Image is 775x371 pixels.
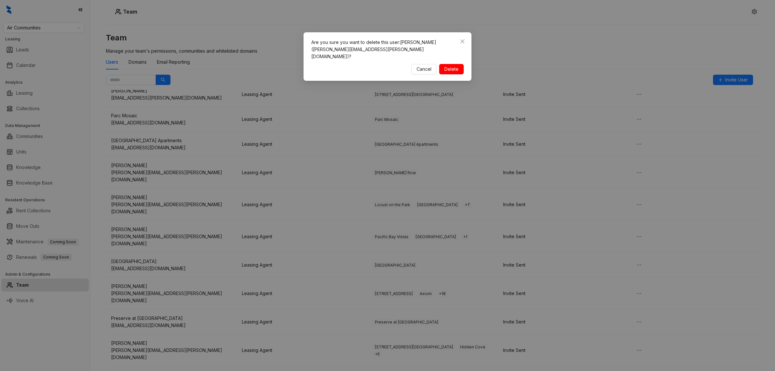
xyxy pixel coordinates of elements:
[444,66,459,73] span: Delete
[411,64,437,74] button: Cancel
[439,64,464,74] button: Delete
[417,66,431,73] span: Cancel
[311,39,464,60] p: Are you sure you want to delete this user: [PERSON_NAME] ([PERSON_NAME][EMAIL_ADDRESS][PERSON_NAM...
[457,36,468,47] button: Close
[460,39,465,44] span: close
